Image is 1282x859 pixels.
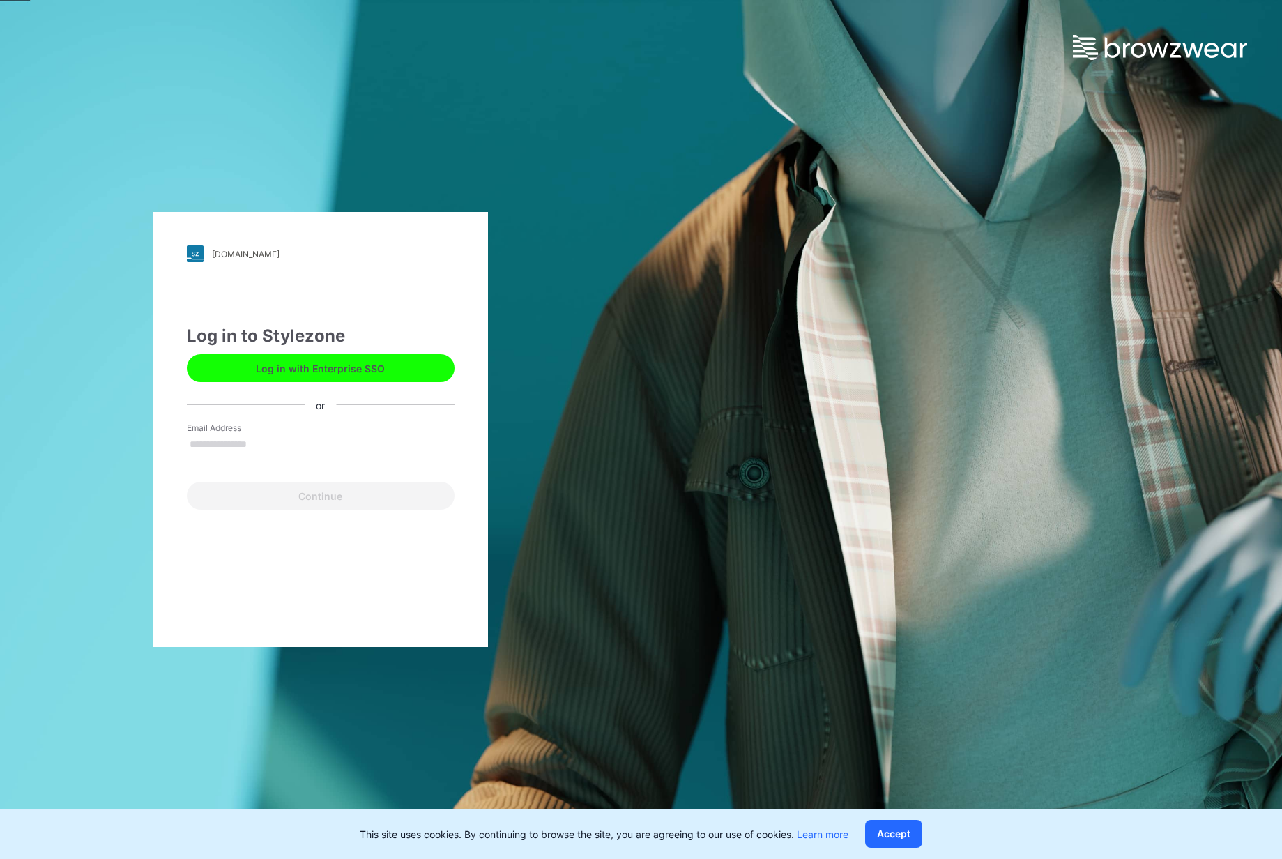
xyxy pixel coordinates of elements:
a: Learn more [797,828,848,840]
p: This site uses cookies. By continuing to browse the site, you are agreeing to our use of cookies. [360,827,848,842]
button: Accept [865,820,922,848]
button: Log in with Enterprise SSO [187,354,455,382]
label: Email Address [187,422,284,434]
a: [DOMAIN_NAME] [187,245,455,262]
img: stylezone-logo.562084cfcfab977791bfbf7441f1a819.svg [187,245,204,262]
img: browzwear-logo.e42bd6dac1945053ebaf764b6aa21510.svg [1073,35,1247,60]
div: or [305,397,336,412]
div: Log in to Stylezone [187,324,455,349]
div: [DOMAIN_NAME] [212,249,280,259]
